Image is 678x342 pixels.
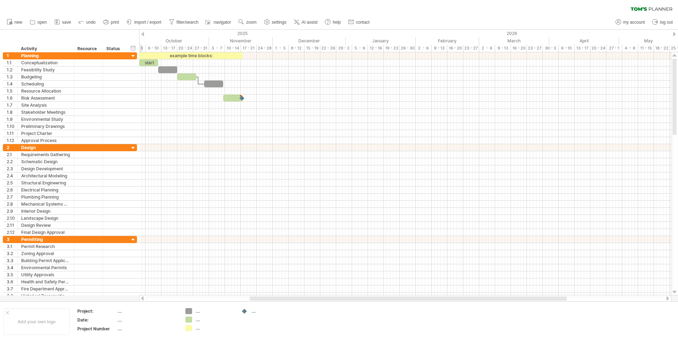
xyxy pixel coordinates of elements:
[21,165,70,172] div: Design Development
[7,285,17,292] div: 3.7
[21,95,70,101] div: Risk Assessment
[106,45,122,52] div: Status
[320,45,336,52] div: 22 - 26
[177,45,193,52] div: 20 - 24
[447,45,463,52] div: 16 - 20
[650,18,675,27] a: log out
[7,165,17,172] div: 2.3
[356,20,370,25] span: contact
[7,137,17,144] div: 1.12
[7,194,17,200] div: 2.7
[7,257,17,264] div: 3.3
[606,45,622,52] div: 27 - 1
[21,187,70,193] div: Electrical Planning
[7,66,17,73] div: 1.2
[21,52,70,59] div: Planning
[21,158,70,165] div: Schematic Design
[86,20,96,25] span: undo
[125,18,163,27] a: import / export
[28,18,49,27] a: open
[7,278,17,285] div: 3.6
[21,151,70,158] div: Requirements Gathering
[7,236,17,243] div: 3
[21,285,70,292] div: Fire Department Approval
[139,52,243,59] div: example time blocks:
[193,45,209,52] div: 27 - 31
[204,18,233,27] a: navigator
[257,45,273,52] div: 24 - 28
[352,45,368,52] div: 5 - 9
[21,109,70,116] div: Stakeholder Meetings
[336,45,352,52] div: 29 - 2
[21,222,70,229] div: Design Review
[7,123,17,130] div: 1.10
[7,73,17,80] div: 1.3
[368,45,384,52] div: 12 - 16
[21,73,70,80] div: Budgeting
[225,45,241,52] div: 10 - 14
[136,37,209,45] div: October 2025
[463,45,479,52] div: 23 - 27
[145,45,161,52] div: 6 - 10
[7,250,17,257] div: 3.2
[209,37,273,45] div: November 2025
[21,215,70,222] div: Landscape Design
[21,123,70,130] div: Preliminary Drawings
[111,20,119,25] span: print
[167,18,201,27] a: filter/search
[289,45,304,52] div: 8 - 12
[7,81,17,87] div: 1.4
[196,308,234,314] div: ....
[5,18,24,27] a: new
[62,20,71,25] span: save
[21,293,70,299] div: Historical Preservation Approval
[273,37,346,45] div: December 2025
[7,172,17,179] div: 2.4
[21,102,70,108] div: Site Analysis
[273,45,289,52] div: 1 - 5
[495,45,511,52] div: 9 - 13
[272,20,286,25] span: settings
[21,257,70,264] div: Building Permit Application
[575,45,590,52] div: 13 - 17
[21,264,70,271] div: Environmental Permits
[77,18,98,27] a: undo
[7,201,17,207] div: 2.8
[21,278,70,285] div: Health and Safety Permits
[623,20,645,25] span: my account
[432,45,447,52] div: 9 - 13
[21,144,70,151] div: Design
[7,102,17,108] div: 1.7
[346,37,416,45] div: January 2026
[323,18,343,27] a: help
[7,130,17,137] div: 1.11
[21,172,70,179] div: Architectural Modeling
[7,116,17,123] div: 1.9
[196,325,234,331] div: ....
[21,271,70,278] div: Utility Approvals
[209,45,225,52] div: 3 - 7
[7,95,17,101] div: 1.6
[7,179,17,186] div: 2.5
[7,243,17,250] div: 3.1
[21,201,70,207] div: Mechanical Systems Design
[400,45,416,52] div: 26 - 30
[614,18,647,27] a: my account
[7,264,17,271] div: 3.4
[21,45,70,52] div: Activity
[7,222,17,229] div: 2.11
[77,45,99,52] div: Resource
[21,236,70,243] div: Permitting
[527,45,543,52] div: 23 - 27
[77,317,116,323] div: Date:
[262,18,289,27] a: settings
[118,308,177,314] div: ....
[101,18,121,27] a: print
[543,45,559,52] div: 30 - 3
[214,20,231,25] span: navigator
[416,45,432,52] div: 2 - 6
[118,326,177,332] div: ....
[14,20,22,25] span: new
[21,208,70,214] div: Interior Design
[251,308,290,314] div: ....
